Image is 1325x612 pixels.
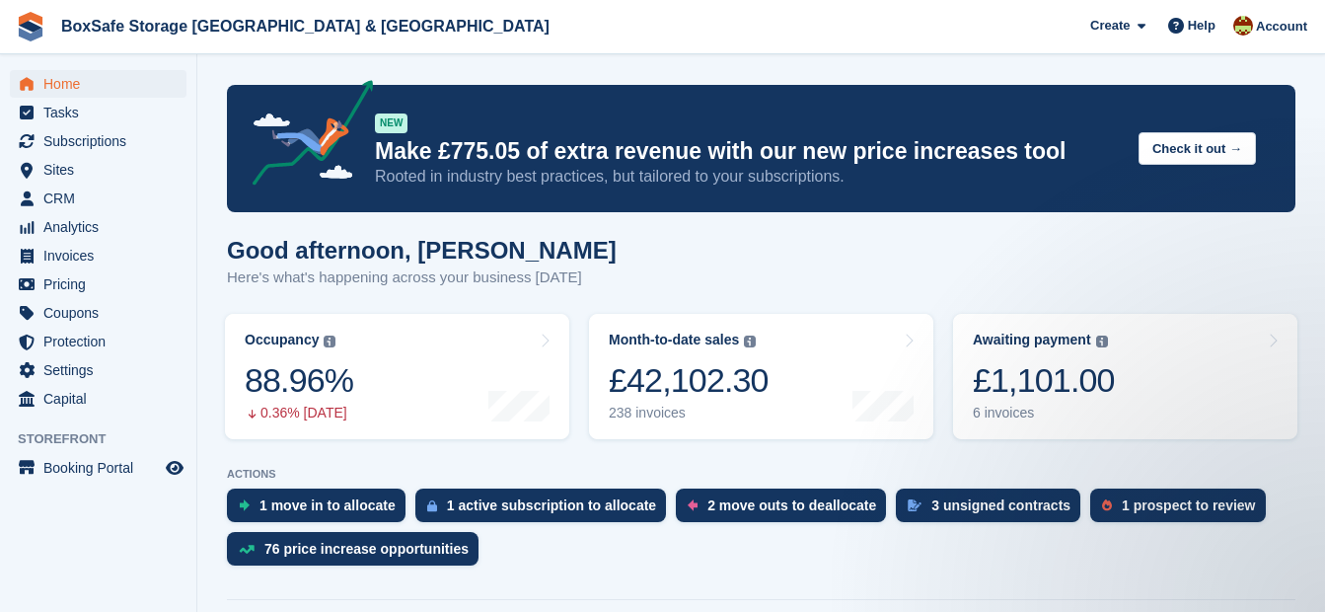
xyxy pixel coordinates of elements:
[1233,16,1253,36] img: Kim
[415,489,676,532] a: 1 active subscription to allocate
[973,405,1115,421] div: 6 invoices
[1122,497,1255,513] div: 1 prospect to review
[245,332,319,348] div: Occupancy
[1090,16,1130,36] span: Create
[10,328,186,355] a: menu
[43,328,162,355] span: Protection
[375,166,1123,188] p: Rooted in industry best practices, but tailored to your subscriptions.
[43,156,162,184] span: Sites
[707,497,876,513] div: 2 move outs to deallocate
[264,541,469,557] div: 76 price increase opportunities
[609,332,739,348] div: Month-to-date sales
[427,499,437,512] img: active_subscription_to_allocate_icon-d502201f5373d7db506a760aba3b589e785aa758c864c3986d89f69b8ff3...
[10,127,186,155] a: menu
[163,456,186,480] a: Preview store
[375,114,407,133] div: NEW
[245,405,353,421] div: 0.36% [DATE]
[744,336,756,347] img: icon-info-grey-7440780725fd019a000dd9b08b2336e03edf1995a4989e88bcd33f0948082b44.svg
[908,499,921,511] img: contract_signature_icon-13c848040528278c33f63329250d36e43548de30e8caae1d1a13099fd9432cc5.svg
[609,405,769,421] div: 238 invoices
[43,356,162,384] span: Settings
[1139,132,1256,165] button: Check it out →
[10,356,186,384] a: menu
[16,12,45,41] img: stora-icon-8386f47178a22dfd0bd8f6a31ec36ba5ce8667c1dd55bd0f319d3a0aa187defe.svg
[10,70,186,98] a: menu
[375,137,1123,166] p: Make £775.05 of extra revenue with our new price increases tool
[236,80,374,192] img: price-adjustments-announcement-icon-8257ccfd72463d97f412b2fc003d46551f7dbcb40ab6d574587a9cd5c0d94...
[43,213,162,241] span: Analytics
[931,497,1070,513] div: 3 unsigned contracts
[589,314,933,439] a: Month-to-date sales £42,102.30 238 invoices
[10,242,186,269] a: menu
[18,429,196,449] span: Storefront
[53,10,557,42] a: BoxSafe Storage [GEOGRAPHIC_DATA] & [GEOGRAPHIC_DATA]
[43,270,162,298] span: Pricing
[239,499,250,511] img: move_ins_to_allocate_icon-fdf77a2bb77ea45bf5b3d319d69a93e2d87916cf1d5bf7949dd705db3b84f3ca.svg
[245,360,353,401] div: 88.96%
[225,314,569,439] a: Occupancy 88.96% 0.36% [DATE]
[10,156,186,184] a: menu
[43,299,162,327] span: Coupons
[10,270,186,298] a: menu
[43,127,162,155] span: Subscriptions
[1102,499,1112,511] img: prospect-51fa495bee0391a8d652442698ab0144808aea92771e9ea1ae160a38d050c398.svg
[447,497,656,513] div: 1 active subscription to allocate
[973,360,1115,401] div: £1,101.00
[10,99,186,126] a: menu
[43,242,162,269] span: Invoices
[43,70,162,98] span: Home
[43,99,162,126] span: Tasks
[10,299,186,327] a: menu
[10,385,186,413] a: menu
[1096,336,1108,347] img: icon-info-grey-7440780725fd019a000dd9b08b2336e03edf1995a4989e88bcd33f0948082b44.svg
[896,489,1090,532] a: 3 unsigned contracts
[227,267,617,289] p: Here's what's happening across your business [DATE]
[1090,489,1275,532] a: 1 prospect to review
[259,497,396,513] div: 1 move in to allocate
[973,332,1091,348] div: Awaiting payment
[953,314,1297,439] a: Awaiting payment £1,101.00 6 invoices
[227,532,488,575] a: 76 price increase opportunities
[227,468,1295,481] p: ACTIONS
[688,499,698,511] img: move_outs_to_deallocate_icon-f764333ba52eb49d3ac5e1228854f67142a1ed5810a6f6cc68b1a99e826820c5.svg
[10,213,186,241] a: menu
[43,185,162,212] span: CRM
[609,360,769,401] div: £42,102.30
[676,489,896,532] a: 2 move outs to deallocate
[43,385,162,413] span: Capital
[1188,16,1215,36] span: Help
[10,454,186,482] a: menu
[43,454,162,482] span: Booking Portal
[227,237,617,264] h1: Good afternoon, [PERSON_NAME]
[10,185,186,212] a: menu
[227,489,415,532] a: 1 move in to allocate
[1256,17,1307,37] span: Account
[324,336,335,347] img: icon-info-grey-7440780725fd019a000dd9b08b2336e03edf1995a4989e88bcd33f0948082b44.svg
[239,545,255,554] img: price_increase_opportunities-93ffe204e8149a01c8c9dc8f82e8f89637d9d84a8eef4429ea346261dce0b2c0.svg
